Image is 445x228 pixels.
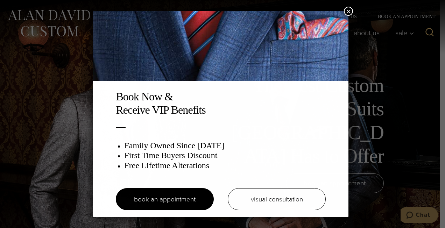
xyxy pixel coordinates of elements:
button: Close [344,7,353,16]
h2: Book Now & Receive VIP Benefits [116,90,326,117]
span: Chat [15,5,30,11]
h3: Free Lifetime Alterations [124,161,326,171]
a: visual consultation [228,188,326,210]
h3: Family Owned Since [DATE] [124,141,326,151]
h3: First Time Buyers Discount [124,150,326,161]
a: book an appointment [116,188,214,210]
